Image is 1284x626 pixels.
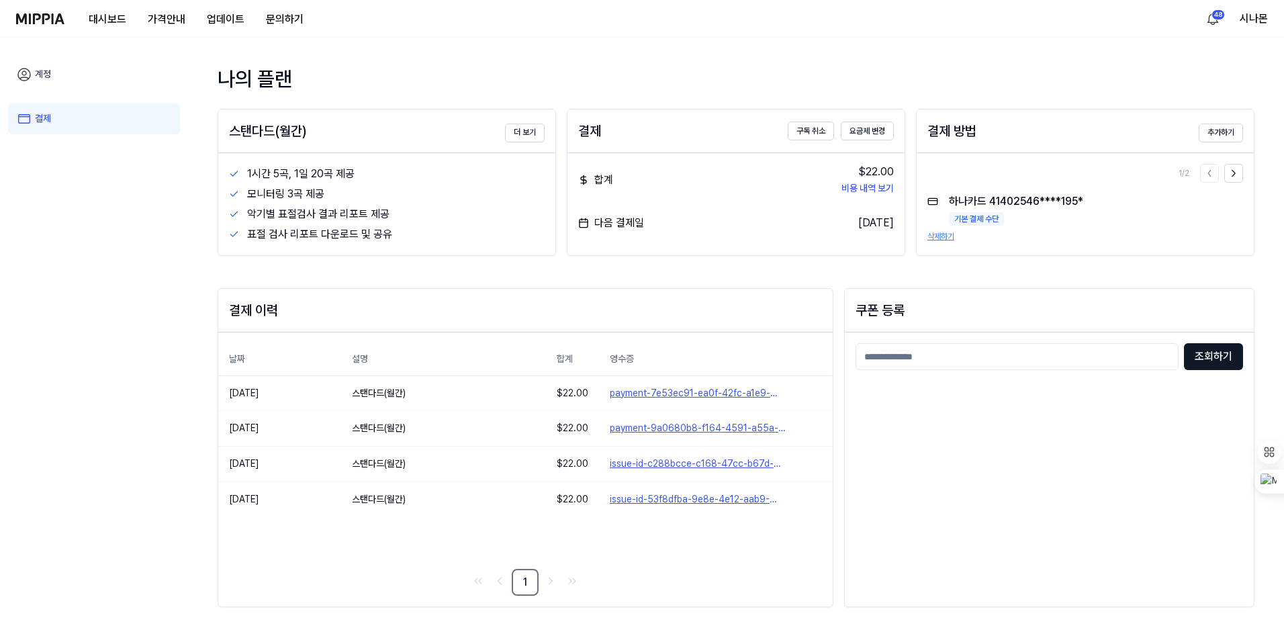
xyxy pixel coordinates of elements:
a: issue-id-53f8dfba-9e8e-4e12-aab9-8fe663adaf8c [610,493,822,506]
button: 업데이트 [196,6,255,33]
th: 합계 [546,343,599,375]
nav: pagination [218,569,833,596]
td: $ 22.00 [546,482,599,517]
button: 추가하기 [1199,124,1243,142]
th: 영수증 [599,343,833,375]
a: payment-7e53ec91-ea0f-42fc-a1e9-ba8416d71383 [610,387,822,400]
button: 구독 취소 [788,122,834,140]
a: payment-9a0680b8-f164-4591-a55a-4eeac2a979ac [610,422,822,435]
a: issue-id-c288bcce-c168-47cc-b67d-223a57fa8870 [610,457,822,471]
td: 스탠다드(월간) [341,376,546,411]
button: 요금제 변경 [841,122,894,140]
td: [DATE] [218,482,341,517]
button: 조회하기 [1184,343,1243,370]
div: 합계 [578,164,613,196]
div: 표절 검사 리포트 다운로드 및 공유 [247,226,545,242]
div: 스탠다드(월간) [229,120,306,142]
div: [DATE] [858,215,894,231]
a: Go to first page [469,572,488,590]
div: 모니터링 3곡 제공 [247,186,545,202]
div: 나의 플랜 [218,64,1254,93]
button: 삭제하기 [927,231,954,242]
a: 업데이트 [196,1,255,38]
div: 결제 [578,120,601,142]
td: [DATE] [218,375,341,411]
th: 설명 [341,343,546,375]
td: $ 22.00 [546,446,599,482]
h2: 쿠폰 등록 [856,300,1243,321]
td: $ 22.00 [546,375,599,411]
div: $22.00 [841,164,894,180]
a: Go to last page [563,572,582,590]
div: 기본 결제 수단 [949,212,1004,226]
td: [DATE] [218,446,341,482]
a: 1 [512,569,539,596]
img: logo [16,13,64,24]
a: 결제 [8,103,180,134]
button: 알림48 [1202,8,1224,30]
td: 스탠다드(월간) [341,411,546,446]
button: 비용 내역 보기 [841,182,894,195]
td: 스탠다드(월간) [341,482,546,517]
div: 1 / 2 [1179,168,1189,179]
a: Go to next page [541,572,560,590]
button: 더 보기 [505,124,545,142]
div: 1시간 5곡, 1일 20곡 제공 [247,166,545,182]
button: 대시보드 [78,6,137,33]
div: 결제 이력 [229,300,822,321]
a: 추가하기 [1199,120,1243,142]
th: 날짜 [218,343,341,375]
td: [DATE] [218,411,341,447]
div: 악기별 표절검사 결과 리포트 제공 [247,206,545,222]
button: 가격안내 [137,6,196,33]
td: $ 22.00 [546,411,599,447]
a: 더 보기 [505,120,545,142]
div: 결제 방법 [927,120,976,142]
img: 알림 [1205,11,1221,27]
a: Go to previous page [490,572,509,590]
a: 계정 [8,59,180,90]
td: 스탠다드(월간) [341,447,546,482]
button: 시나몬 [1240,11,1268,27]
button: 문의하기 [255,6,314,33]
div: 48 [1211,9,1225,20]
div: 다음 결제일 [578,215,644,231]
